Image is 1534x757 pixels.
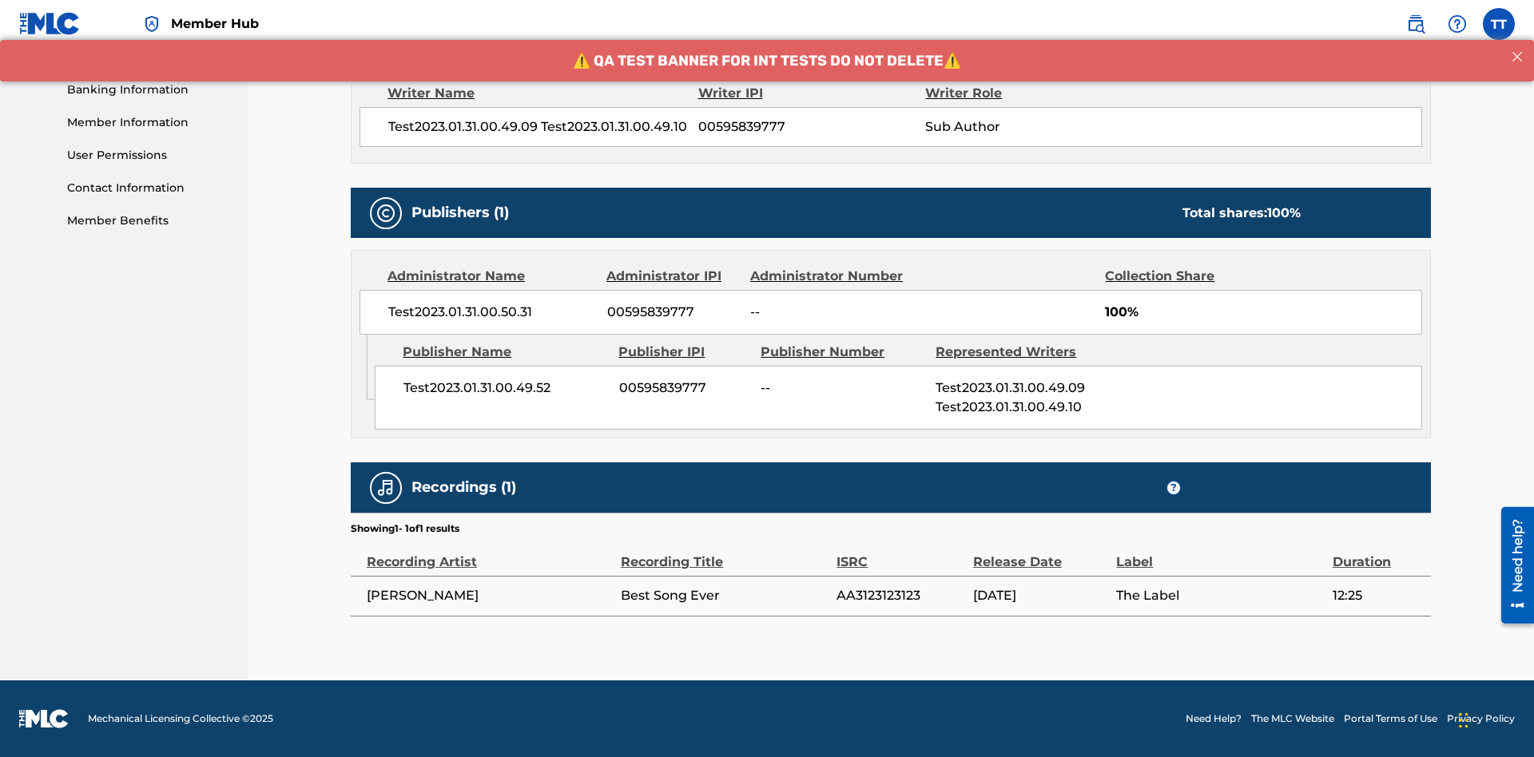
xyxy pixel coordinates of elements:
[388,117,698,137] span: Test2023.01.31.00.49.09 Test2023.01.31.00.49.10
[1251,711,1334,726] a: The MLC Website
[1454,680,1534,757] iframe: Chat Widget
[750,303,916,322] span: --
[1333,586,1423,605] span: 12:25
[19,709,69,728] img: logo
[1116,536,1324,572] div: Label
[925,117,1132,137] span: Sub Author
[1105,303,1421,322] span: 100%
[621,536,829,572] div: Recording Title
[403,343,606,362] div: Publisher Name
[936,380,1085,414] span: Test2023.01.31.00.49.09 Test2023.01.31.00.49.10
[973,536,1108,572] div: Release Date
[837,586,965,605] span: AA3123123123
[387,84,698,103] div: Writer Name
[376,478,395,497] img: Recordings
[606,267,738,286] div: Administrator IPI
[1400,8,1432,40] a: Public Search
[367,536,613,572] div: Recording Artist
[761,378,924,398] span: --
[1447,711,1515,726] a: Privacy Policy
[351,521,459,536] p: Showing 1 - 1 of 1 results
[837,536,965,572] div: ISRC
[619,378,749,398] span: 00595839777
[367,586,613,605] span: [PERSON_NAME]
[388,303,595,322] span: Test2023.01.31.00.50.31
[1333,536,1423,572] div: Duration
[67,114,229,131] a: Member Information
[936,343,1099,362] div: Represented Writers
[607,303,739,322] span: 00595839777
[1406,14,1425,34] img: search
[698,117,925,137] span: 00595839777
[411,478,516,497] h5: Recordings (1)
[19,12,81,35] img: MLC Logo
[1459,696,1468,744] div: Drag
[1167,482,1180,494] span: ?
[142,14,161,34] img: Top Rightsholder
[67,180,229,196] a: Contact Information
[698,84,926,103] div: Writer IPI
[1116,586,1324,605] span: The Label
[621,586,829,605] span: Best Song Ever
[573,12,961,30] span: ⚠️ QA TEST BANNER FOR INT TESTS DO NOT DELETE⚠️
[1344,711,1437,726] a: Portal Terms of Use
[925,84,1132,103] div: Writer Role
[761,343,924,362] div: Publisher Number
[1182,204,1301,223] div: Total shares:
[1441,8,1473,40] div: Help
[618,343,749,362] div: Publisher IPI
[1483,8,1515,40] div: User Menu
[1448,14,1467,34] img: help
[67,212,229,229] a: Member Benefits
[67,81,229,98] a: Banking Information
[1105,267,1260,286] div: Collection Share
[1267,205,1301,220] span: 100 %
[750,267,916,286] div: Administrator Number
[88,711,273,726] span: Mechanical Licensing Collective © 2025
[411,204,509,222] h5: Publishers (1)
[1489,501,1534,632] iframe: Resource Center
[376,204,395,223] img: Publishers
[387,267,594,286] div: Administrator Name
[973,586,1108,605] span: [DATE]
[67,147,229,164] a: User Permissions
[171,14,259,33] span: Member Hub
[403,378,607,398] span: Test2023.01.31.00.49.52
[1186,711,1242,726] a: Need Help?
